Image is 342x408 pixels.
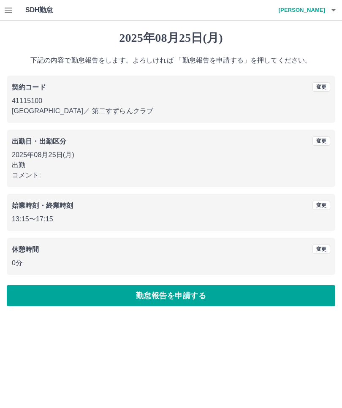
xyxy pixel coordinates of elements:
button: 変更 [312,201,330,210]
p: 出勤 [12,160,330,170]
p: 2025年08月25日(月) [12,150,330,160]
p: 13:15 〜 17:15 [12,214,330,224]
p: [GEOGRAPHIC_DATA] ／ 第二すずらんクラブ [12,106,330,116]
h1: 2025年08月25日(月) [7,31,335,45]
p: コメント: [12,170,330,180]
b: 休憩時間 [12,246,39,253]
b: 契約コード [12,84,46,91]
button: 変更 [312,245,330,254]
p: 0分 [12,258,330,268]
b: 出勤日・出勤区分 [12,138,66,145]
p: 41115100 [12,96,330,106]
b: 始業時刻・終業時刻 [12,202,73,209]
button: 変更 [312,136,330,146]
p: 下記の内容で勤怠報告をします。よろしければ 「勤怠報告を申請する」を押してください。 [7,55,335,65]
button: 変更 [312,82,330,92]
button: 勤怠報告を申請する [7,285,335,306]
